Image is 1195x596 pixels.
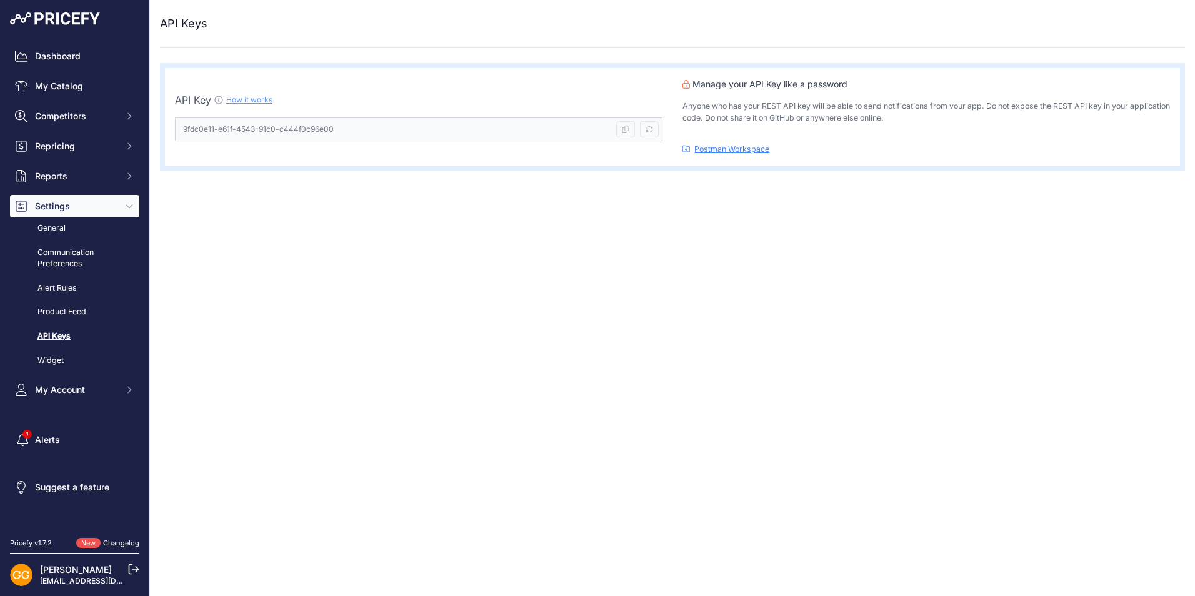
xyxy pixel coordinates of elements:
a: Dashboard [10,45,139,67]
h2: API Keys [160,15,207,32]
a: Product Feed [10,301,139,323]
div: Pricefy v1.7.2 [10,538,52,549]
button: My Account [10,379,139,401]
span: Reports [35,170,117,182]
a: Alerts [10,429,139,451]
a: Changelog [103,539,139,547]
span: Competitors [35,110,117,122]
a: [PERSON_NAME] [40,564,112,575]
button: Settings [10,195,139,217]
a: My Catalog [10,75,139,97]
a: General [10,217,139,239]
button: Repricing [10,135,139,157]
span: New [76,538,101,549]
a: Postman Workspace [694,144,769,154]
a: API Keys [10,325,139,347]
img: Pricefy Logo [10,12,100,25]
a: Communication Preferences [10,242,139,275]
span: Settings [35,200,117,212]
button: Reports [10,165,139,187]
span: API Key [175,94,211,106]
a: Alert Rules [10,277,139,299]
span: My Account [35,384,117,396]
a: Suggest a feature [10,476,139,499]
a: How it works [226,95,272,104]
span: Repricing [35,140,117,152]
a: [EMAIL_ADDRESS][DOMAIN_NAME] [40,576,171,585]
button: Competitors [10,105,139,127]
p: Manage your API Key like a password [682,78,1170,91]
nav: Sidebar [10,45,139,523]
p: Anyone who has your REST API key will be able to send notifications from vour app. Do not expose ... [682,101,1170,124]
a: Widget [10,350,139,372]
